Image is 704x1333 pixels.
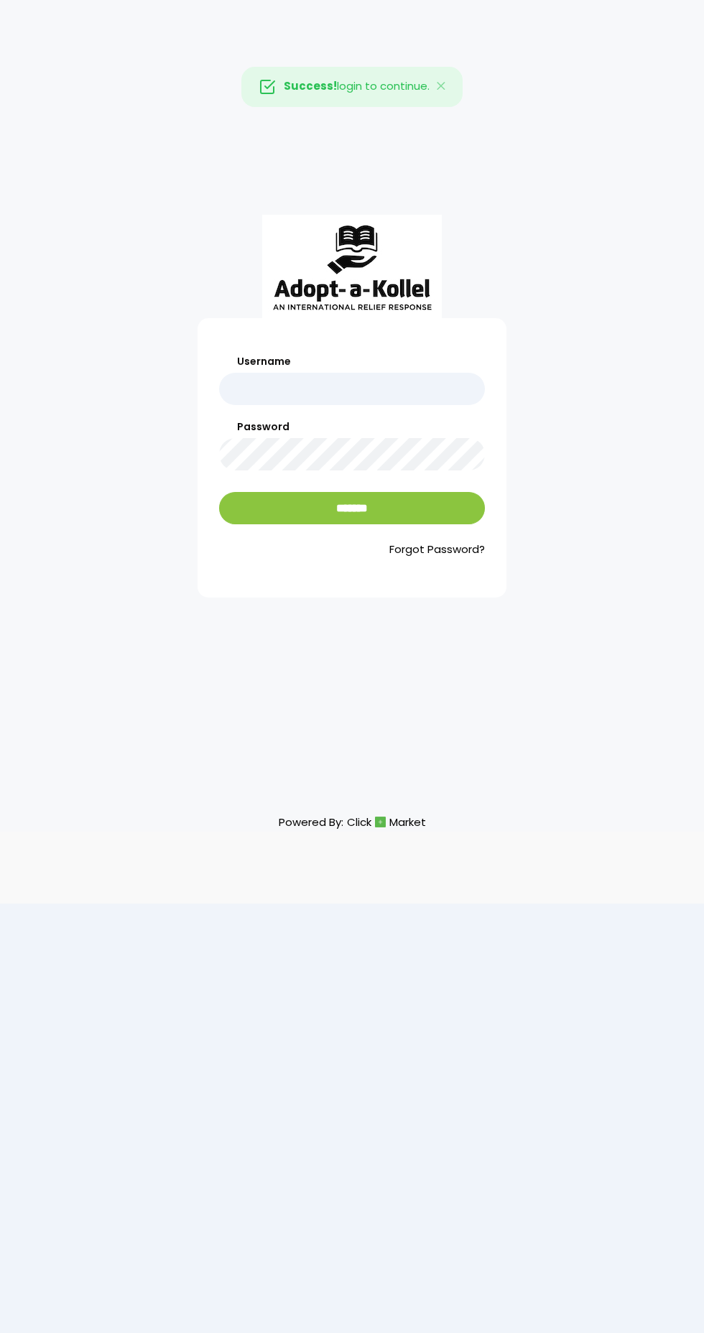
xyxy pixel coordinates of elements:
a: ClickMarket [347,812,426,832]
p: Powered By: [279,812,426,832]
strong: Success! [284,78,337,93]
img: aak_logo_sm.jpeg [262,215,442,318]
label: Password [219,419,485,435]
a: Forgot Password? [219,542,485,558]
button: Close [421,68,463,106]
div: login to continue. [241,67,463,107]
label: Username [219,354,485,369]
img: cm_icon.png [375,817,386,827]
